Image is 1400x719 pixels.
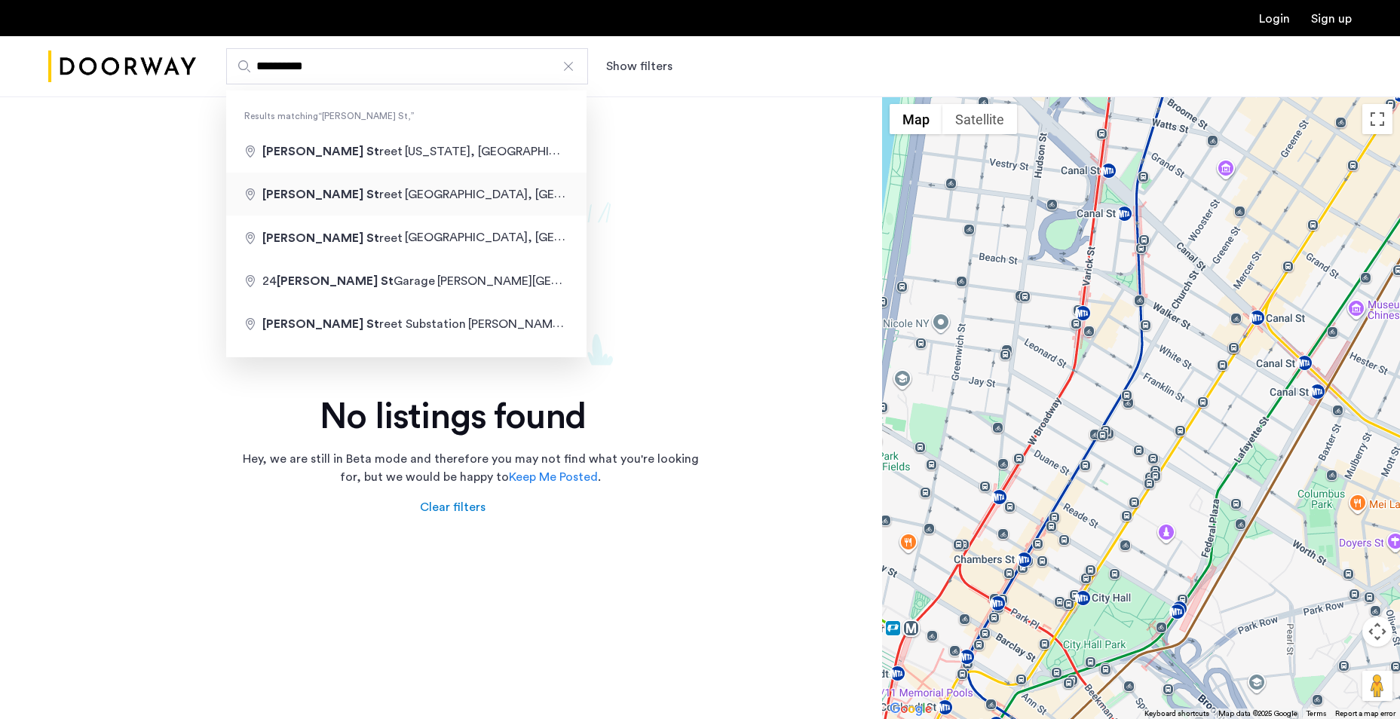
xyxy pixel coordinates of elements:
span: Map data ©2025 Google [1218,710,1297,717]
button: Toggle fullscreen view [1362,104,1392,134]
a: Report a map error [1335,708,1395,719]
button: Show or hide filters [606,57,672,75]
button: Show satellite imagery [942,104,1017,134]
span: reet [262,232,405,244]
a: Cazamio Logo [48,38,196,95]
span: [US_STATE], [GEOGRAPHIC_DATA], [GEOGRAPHIC_DATA] [405,145,731,158]
q: [PERSON_NAME] St, [318,112,415,121]
span: reet [262,188,405,200]
h2: No listings found [48,396,857,438]
input: Apartment Search [226,48,588,84]
img: not-found [48,133,857,366]
span: [GEOGRAPHIC_DATA], [GEOGRAPHIC_DATA], [GEOGRAPHIC_DATA] [405,231,789,243]
span: [PERSON_NAME] St [262,188,379,200]
img: logo [48,38,196,95]
a: Registration [1311,13,1352,25]
a: Keep Me Posted [509,468,598,486]
span: Results matching [226,109,587,124]
img: Google [886,699,936,719]
button: Drag Pegman onto the map to open Street View [1362,671,1392,701]
a: Login [1259,13,1290,25]
span: [PERSON_NAME] St [262,318,379,330]
span: [PERSON_NAME][GEOGRAPHIC_DATA][US_STATE], [GEOGRAPHIC_DATA], [GEOGRAPHIC_DATA] [437,274,982,287]
span: [GEOGRAPHIC_DATA], [GEOGRAPHIC_DATA], [GEOGRAPHIC_DATA] [405,188,789,200]
p: Hey, we are still in Beta mode and therefore you may not find what you're looking for, but we wou... [237,450,704,486]
span: [PERSON_NAME] St [262,145,379,158]
span: [PERSON_NAME] St [277,275,394,287]
span: reet [262,145,405,158]
span: [PERSON_NAME][GEOGRAPHIC_DATA][US_STATE], [GEOGRAPHIC_DATA], [GEOGRAPHIC_DATA] [468,317,1012,330]
span: 24 Garage [262,275,437,287]
button: Keyboard shortcuts [1144,708,1209,719]
button: Show street map [890,104,942,134]
div: Clear filters [420,498,486,516]
span: [PERSON_NAME] St [262,232,379,244]
a: Open this area in Google Maps (opens a new window) [886,699,936,719]
a: Terms [1307,708,1326,719]
button: Map camera controls [1362,617,1392,647]
span: reet Substation [262,318,468,330]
